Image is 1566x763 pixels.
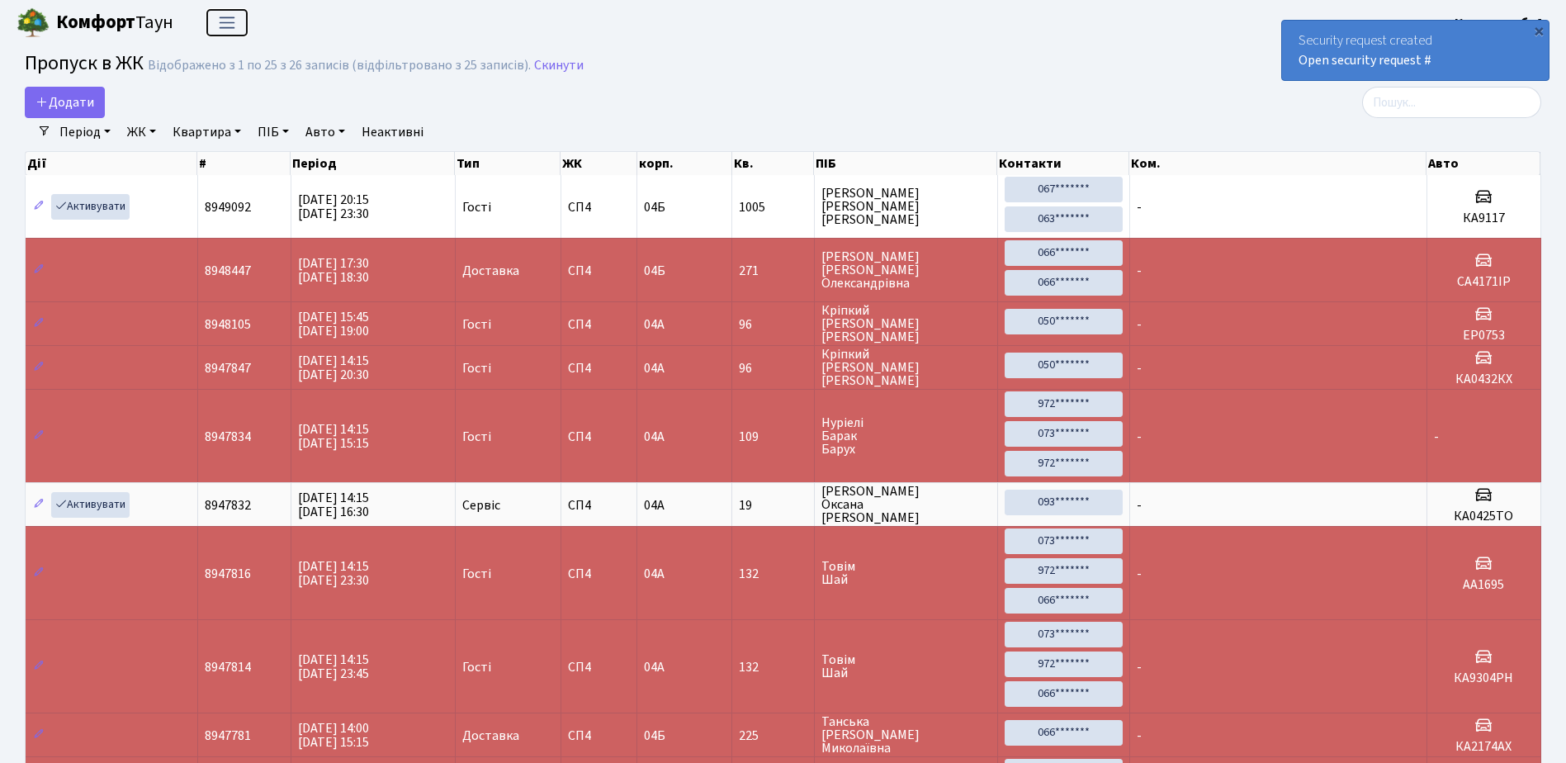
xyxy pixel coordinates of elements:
[355,118,430,146] a: Неактивні
[1434,509,1535,524] h5: КА0425ТО
[205,262,251,280] span: 8948447
[1455,14,1546,32] b: Консьєрж б. 4.
[298,651,369,683] span: [DATE] 14:15 [DATE] 23:45
[298,420,369,453] span: [DATE] 14:15 [DATE] 15:15
[568,661,631,674] span: СП4
[821,485,991,524] span: [PERSON_NAME] Оксана [PERSON_NAME]
[1434,274,1535,290] h5: СА4171ІР
[644,198,665,216] span: 04Б
[1455,13,1546,33] a: Консьєрж б. 4.
[821,715,991,755] span: Танська [PERSON_NAME] Миколаївна
[205,315,251,334] span: 8948105
[51,194,130,220] a: Активувати
[821,416,991,456] span: Нуріелі Барак Барух
[637,152,732,175] th: корп.
[997,152,1129,175] th: Контакти
[462,567,491,581] span: Гості
[206,9,248,36] button: Переключити навігацію
[197,152,291,175] th: #
[205,727,251,745] span: 8947781
[644,428,665,446] span: 04А
[814,152,997,175] th: ПІБ
[1531,22,1547,39] div: ×
[568,362,631,375] span: СП4
[821,304,991,344] span: Кріпкий [PERSON_NAME] [PERSON_NAME]
[1434,428,1439,446] span: -
[205,428,251,446] span: 8947834
[17,7,50,40] img: logo.png
[644,658,665,676] span: 04А
[462,318,491,331] span: Гості
[35,93,94,111] span: Додати
[205,359,251,377] span: 8947847
[739,430,807,443] span: 109
[298,254,369,287] span: [DATE] 17:30 [DATE] 18:30
[148,58,531,73] div: Відображено з 1 по 25 з 26 записів (відфільтровано з 25 записів).
[1434,577,1535,593] h5: АА1695
[1434,739,1535,755] h5: КА2174АХ
[739,729,807,742] span: 225
[561,152,637,175] th: ЖК
[644,262,665,280] span: 04Б
[821,560,991,586] span: Товім Шай
[56,9,135,36] b: Комфорт
[534,58,584,73] a: Скинути
[568,318,631,331] span: СП4
[1434,671,1535,686] h5: КА9304РН
[26,152,197,175] th: Дії
[739,201,807,214] span: 1005
[1299,51,1431,69] a: Open security request #
[205,198,251,216] span: 8949092
[568,201,631,214] span: СП4
[739,499,807,512] span: 19
[1137,359,1142,377] span: -
[462,201,491,214] span: Гості
[56,9,173,37] span: Таун
[739,661,807,674] span: 132
[644,315,665,334] span: 04А
[25,87,105,118] a: Додати
[51,492,130,518] a: Активувати
[568,430,631,443] span: СП4
[1434,211,1535,226] h5: КА9117
[568,567,631,581] span: СП4
[644,359,665,377] span: 04А
[462,729,519,742] span: Доставка
[205,496,251,514] span: 8947832
[1362,87,1541,118] input: Пошук...
[644,496,665,514] span: 04А
[298,719,369,751] span: [DATE] 14:00 [DATE] 15:15
[299,118,352,146] a: Авто
[1137,658,1142,676] span: -
[739,362,807,375] span: 96
[291,152,455,175] th: Період
[462,661,491,674] span: Гості
[821,250,991,290] span: [PERSON_NAME] [PERSON_NAME] Олександрівна
[298,557,369,590] span: [DATE] 14:15 [DATE] 23:30
[1137,262,1142,280] span: -
[739,264,807,277] span: 271
[1137,198,1142,216] span: -
[25,49,144,78] span: Пропуск в ЖК
[462,499,500,512] span: Сервіс
[568,729,631,742] span: СП4
[205,565,251,583] span: 8947816
[568,499,631,512] span: СП4
[53,118,117,146] a: Період
[821,187,991,226] span: [PERSON_NAME] [PERSON_NAME] [PERSON_NAME]
[1137,727,1142,745] span: -
[121,118,163,146] a: ЖК
[1137,428,1142,446] span: -
[462,264,519,277] span: Доставка
[166,118,248,146] a: Квартира
[462,362,491,375] span: Гості
[298,191,369,223] span: [DATE] 20:15 [DATE] 23:30
[1434,372,1535,387] h5: КА0432КХ
[205,658,251,676] span: 8947814
[298,308,369,340] span: [DATE] 15:45 [DATE] 19:00
[1129,152,1426,175] th: Ком.
[1137,496,1142,514] span: -
[462,430,491,443] span: Гості
[251,118,296,146] a: ПІБ
[732,152,814,175] th: Кв.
